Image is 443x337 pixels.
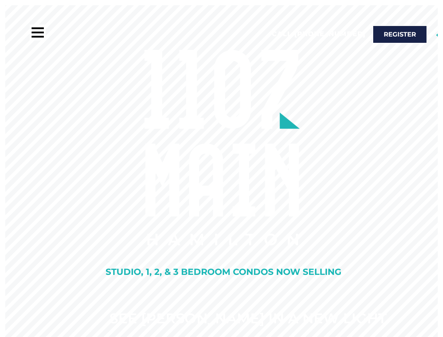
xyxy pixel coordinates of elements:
[294,30,365,38] a: [PHONE_NUMBER]
[384,31,416,38] span: Register
[272,30,365,39] h2: Call:
[109,311,387,325] rs-layer: See [PERSON_NAME] In A New Light
[372,25,427,44] a: Register
[106,267,341,276] rs-layer: Studio, 1, 2, & 3 Bedroom Condos Now Selling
